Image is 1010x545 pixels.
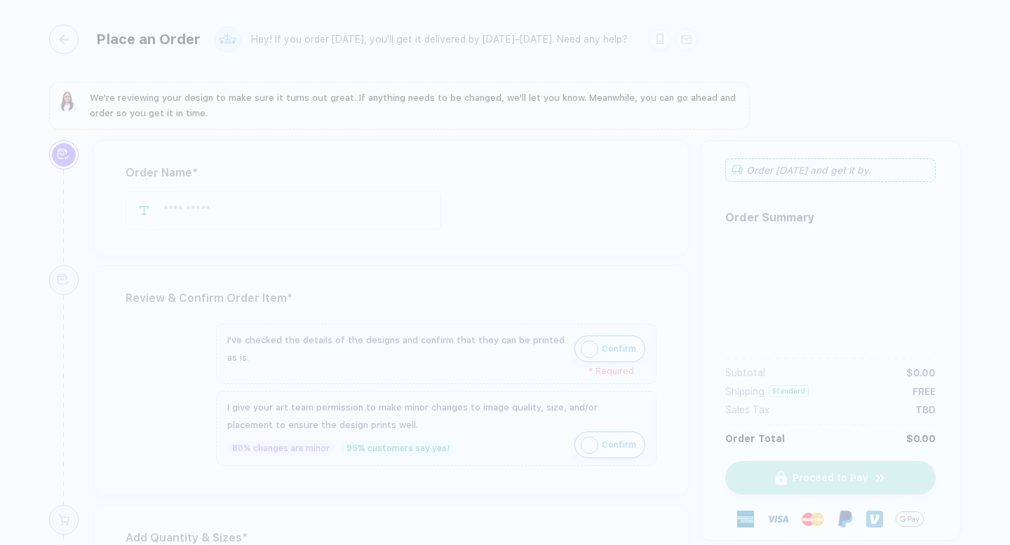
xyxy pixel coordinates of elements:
img: GPay [896,505,924,533]
span: Confirm [602,338,636,360]
button: We're reviewing your design to make sure it turns out great. If anything needs to be changed, we'... [58,90,741,121]
div: Order Total [725,433,785,444]
img: express [737,511,754,527]
div: I've checked the details of the designs and confirm that they can be printed as is. [227,331,567,366]
img: user profile [215,27,240,52]
div: TBD [915,404,936,415]
span: We're reviewing your design to make sure it turns out great. If anything needs to be changed, we'... [90,92,736,118]
div: Order [DATE] and get it by . [725,158,936,182]
div: $0.00 [906,433,936,444]
div: Place an Order [96,31,201,48]
img: sophie [58,90,80,113]
div: $0.00 [906,367,936,378]
div: Order Name [126,162,656,184]
img: visa [767,508,789,530]
img: Venmo [866,511,883,527]
div: I give your art team permission to make minor changes to image quality, size, and/or placement to... [227,399,645,434]
div: Sales Tax [725,404,769,415]
div: 95% customers say yes! [342,441,454,456]
div: Hey! If you order [DATE], you'll get it delivered by [DATE]–[DATE]. Need any help? [251,34,628,46]
div: Subtotal [725,367,765,378]
div: * Required [227,366,634,376]
div: Review & Confirm Order Item [126,287,656,310]
img: icon [581,436,598,454]
img: Paypal [837,511,854,527]
button: iconConfirm [574,432,645,458]
div: Shipping [725,386,765,397]
div: FREE [913,386,936,397]
span: Confirm [602,434,636,456]
div: Standard [769,385,809,397]
div: Order Summary [725,211,936,224]
img: icon [581,340,598,358]
div: 80% changes are minor [227,441,335,456]
img: master-card [802,508,824,530]
button: iconConfirm [574,336,645,362]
